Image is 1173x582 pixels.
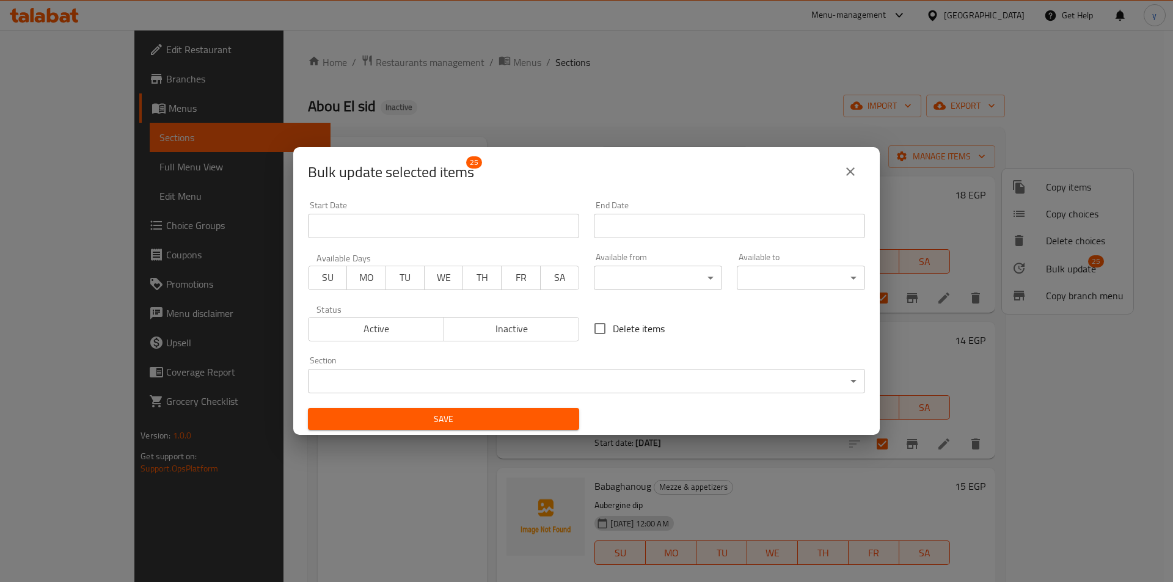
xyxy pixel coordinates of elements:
span: FR [506,269,535,286]
button: Save [308,408,579,431]
span: Selected items count [308,162,474,182]
div: ​ [308,369,865,393]
button: FR [501,266,540,290]
button: TU [386,266,425,290]
span: WE [429,269,458,286]
div: ​ [594,266,722,290]
span: TH [468,269,497,286]
span: TU [391,269,420,286]
span: 25 [466,156,482,169]
button: SU [308,266,347,290]
button: close [836,157,865,186]
span: SU [313,269,342,286]
button: WE [424,266,463,290]
div: ​ [737,266,865,290]
button: Active [308,317,444,341]
span: MO [352,269,381,286]
span: SA [546,269,574,286]
button: MO [346,266,386,290]
span: Delete items [613,321,665,336]
button: TH [462,266,502,290]
span: Active [313,320,439,338]
button: Inactive [444,317,580,341]
span: Inactive [449,320,575,338]
span: Save [318,412,569,427]
button: SA [540,266,579,290]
